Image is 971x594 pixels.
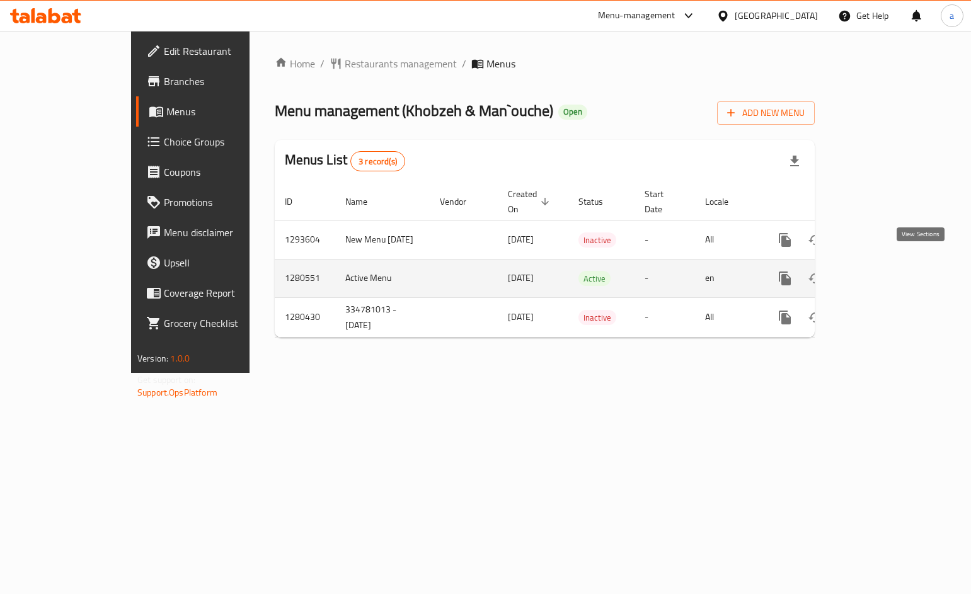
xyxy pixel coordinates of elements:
[558,106,587,117] span: Open
[137,384,217,401] a: Support.OpsPlatform
[770,263,800,294] button: more
[275,297,335,337] td: 1280430
[275,56,815,71] nav: breadcrumb
[136,96,293,127] a: Menus
[635,297,695,337] td: -
[170,350,190,367] span: 1.0.0
[578,194,619,209] span: Status
[136,36,293,66] a: Edit Restaurant
[735,9,818,23] div: [GEOGRAPHIC_DATA]
[508,309,534,325] span: [DATE]
[345,56,457,71] span: Restaurants management
[275,220,335,259] td: 1293604
[508,231,534,248] span: [DATE]
[335,259,430,297] td: Active Menu
[727,105,805,121] span: Add New Menu
[164,164,283,180] span: Coupons
[285,194,309,209] span: ID
[462,56,466,71] li: /
[275,259,335,297] td: 1280551
[164,43,283,59] span: Edit Restaurant
[645,186,680,217] span: Start Date
[705,194,745,209] span: Locale
[351,156,405,168] span: 3 record(s)
[800,263,830,294] button: Change Status
[164,255,283,270] span: Upsell
[760,183,901,221] th: Actions
[558,105,587,120] div: Open
[779,146,810,176] div: Export file
[486,56,515,71] span: Menus
[695,259,760,297] td: en
[275,183,901,338] table: enhanced table
[770,225,800,255] button: more
[166,104,283,119] span: Menus
[598,8,675,23] div: Menu-management
[137,372,195,388] span: Get support on:
[275,56,315,71] a: Home
[164,225,283,240] span: Menu disclaimer
[164,195,283,210] span: Promotions
[635,220,695,259] td: -
[345,194,384,209] span: Name
[770,302,800,333] button: more
[136,217,293,248] a: Menu disclaimer
[578,271,611,286] span: Active
[164,285,283,300] span: Coverage Report
[578,311,616,325] span: Inactive
[800,225,830,255] button: Change Status
[136,308,293,338] a: Grocery Checklist
[136,278,293,308] a: Coverage Report
[717,101,815,125] button: Add New Menu
[137,350,168,367] span: Version:
[800,302,830,333] button: Change Status
[136,187,293,217] a: Promotions
[136,66,293,96] a: Branches
[136,157,293,187] a: Coupons
[578,310,616,325] div: Inactive
[508,270,534,286] span: [DATE]
[950,9,954,23] span: a
[578,233,616,248] span: Inactive
[330,56,457,71] a: Restaurants management
[164,316,283,331] span: Grocery Checklist
[285,151,405,171] h2: Menus List
[635,259,695,297] td: -
[695,297,760,337] td: All
[275,96,553,125] span: Menu management ( Khobzeh & Man`ouche )
[164,74,283,89] span: Branches
[335,220,430,259] td: New Menu [DATE]
[508,186,553,217] span: Created On
[136,248,293,278] a: Upsell
[350,151,405,171] div: Total records count
[578,271,611,286] div: Active
[164,134,283,149] span: Choice Groups
[320,56,325,71] li: /
[695,220,760,259] td: All
[440,194,483,209] span: Vendor
[136,127,293,157] a: Choice Groups
[335,297,430,337] td: 334781013 - [DATE]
